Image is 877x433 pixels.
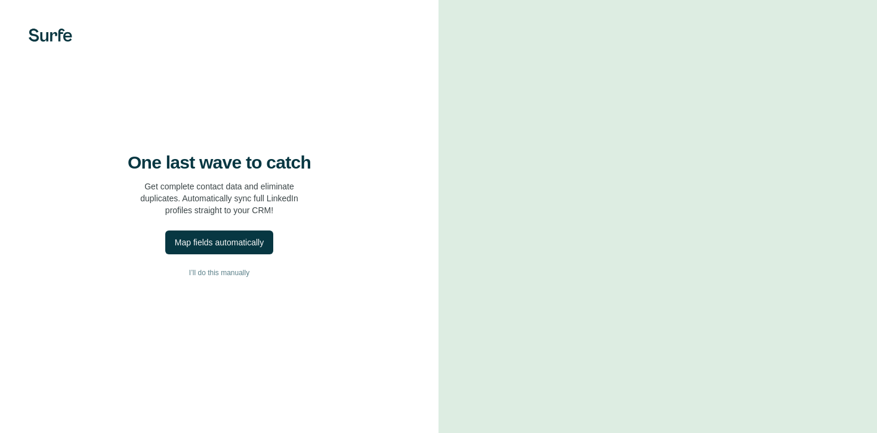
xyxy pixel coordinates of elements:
h4: One last wave to catch [128,152,311,173]
img: Surfe's logo [29,29,72,42]
p: Get complete contact data and eliminate duplicates. Automatically sync full LinkedIn profiles str... [140,180,298,216]
div: Map fields automatically [175,236,264,248]
span: I’ll do this manually [189,267,249,278]
button: I’ll do this manually [24,264,415,282]
button: Map fields automatically [165,230,273,254]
